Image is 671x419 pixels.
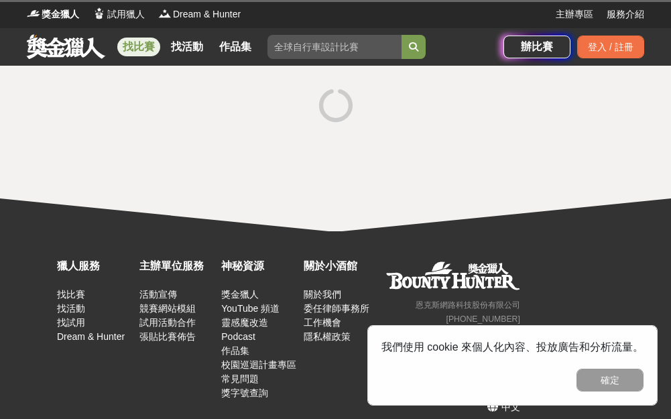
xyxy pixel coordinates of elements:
[416,300,520,310] small: 恩克斯網路科技股份有限公司
[381,341,644,353] span: 我們使用 cookie 來個人化內容、投放廣告和分析流量。
[501,402,520,412] span: 中文
[221,359,296,370] a: 校園巡迴計畫專區
[214,38,257,56] a: 作品集
[577,36,644,58] div: 登入 / 註冊
[221,289,280,314] a: 獎金獵人 YouTube 頻道
[576,369,644,392] button: 確定
[304,258,379,274] div: 關於小酒館
[42,7,79,21] span: 獎金獵人
[556,7,593,21] a: 主辦專區
[304,289,341,300] a: 關於我們
[139,331,196,342] a: 張貼比賽佈告
[57,303,85,314] a: 找活動
[607,7,644,21] a: 服務介紹
[304,331,351,342] a: 隱私權政策
[139,303,196,314] a: 競賽網站模組
[304,317,341,328] a: 工作機會
[221,345,249,356] a: 作品集
[93,7,145,21] a: Logo試用獵人
[221,258,297,274] div: 神秘資源
[117,38,160,56] a: 找比賽
[173,7,241,21] span: Dream & Hunter
[27,7,79,21] a: Logo獎金獵人
[93,7,106,20] img: Logo
[139,289,177,300] a: 活動宣傳
[158,7,172,20] img: Logo
[107,7,145,21] span: 試用獵人
[57,258,133,274] div: 獵人服務
[57,289,85,300] a: 找比賽
[139,317,196,328] a: 試用活動合作
[446,314,520,324] small: [PHONE_NUMBER]
[503,36,570,58] a: 辦比賽
[221,317,268,342] a: 靈感魔改造 Podcast
[158,7,241,21] a: LogoDream & Hunter
[139,258,215,274] div: 主辦單位服務
[304,303,369,314] a: 委任律師事務所
[221,373,259,384] a: 常見問題
[166,38,208,56] a: 找活動
[267,35,402,59] input: 全球自行車設計比賽
[57,331,125,342] a: Dream & Hunter
[27,7,40,20] img: Logo
[57,317,85,328] a: 找試用
[221,387,268,398] a: 獎字號查詢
